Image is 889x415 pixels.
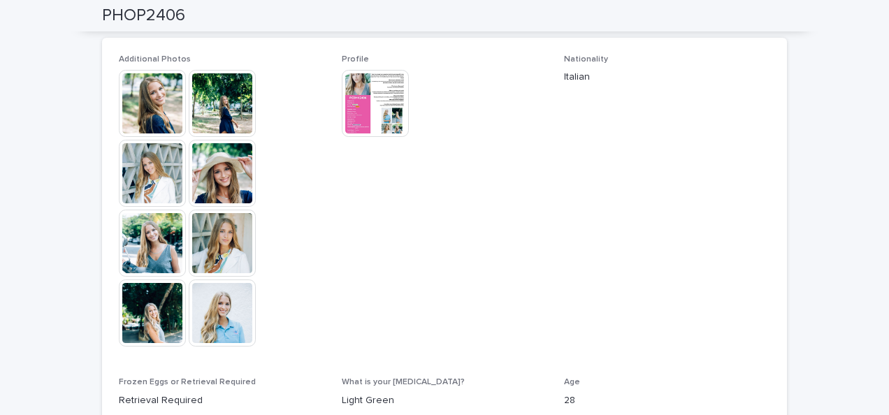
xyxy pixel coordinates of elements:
[564,70,770,85] p: Italian
[102,6,185,26] h2: PHOP2406
[119,55,191,64] span: Additional Photos
[564,55,608,64] span: Nationality
[119,378,256,386] span: Frozen Eggs or Retrieval Required
[342,393,548,408] p: Light Green
[564,393,770,408] p: 28
[119,393,325,408] p: Retrieval Required
[342,378,465,386] span: What is your [MEDICAL_DATA]?
[342,55,369,64] span: Profile
[564,378,580,386] span: Age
